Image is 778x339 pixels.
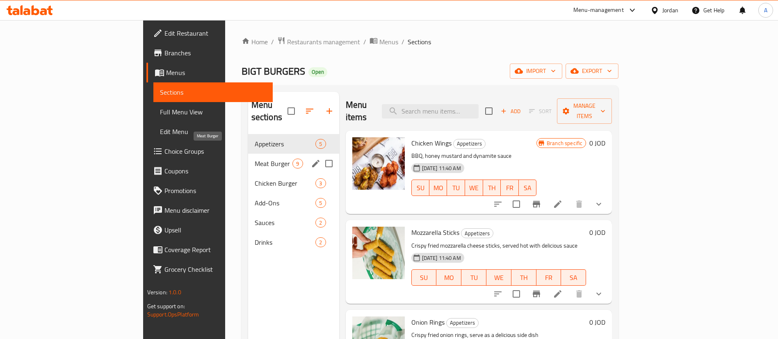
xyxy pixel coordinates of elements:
[146,23,273,43] a: Edit Restaurant
[557,98,612,124] button: Manage items
[411,269,437,286] button: SU
[447,318,478,328] span: Appetizers
[501,180,519,196] button: FR
[146,220,273,240] a: Upsell
[453,139,486,149] div: Appetizers
[319,101,339,121] button: Add section
[255,198,316,208] span: Add-Ons
[308,67,327,77] div: Open
[292,159,303,168] div: items
[504,182,516,194] span: FR
[408,37,431,47] span: Sections
[589,284,609,304] button: show more
[255,237,316,247] span: Drinks
[316,239,325,246] span: 2
[293,160,302,168] span: 9
[490,272,508,284] span: WE
[255,218,316,228] div: Sauces
[147,309,199,320] a: Support.OpsPlatform
[255,139,316,149] span: Appetizers
[561,269,586,286] button: SA
[468,182,480,194] span: WE
[527,194,546,214] button: Branch-specific-item
[248,134,339,154] div: Appetizers5
[146,43,273,63] a: Branches
[277,36,360,47] a: Restaurants management
[569,194,589,214] button: delete
[164,48,267,58] span: Branches
[146,141,273,161] a: Choice Groups
[454,139,485,148] span: Appetizers
[164,166,267,176] span: Coupons
[510,64,562,79] button: import
[146,259,273,279] a: Grocery Checklist
[564,272,583,284] span: SA
[566,64,618,79] button: export
[248,193,339,213] div: Add-Ons5
[363,37,366,47] li: /
[255,178,316,188] span: Chicken Burger
[465,180,483,196] button: WE
[352,137,405,190] img: Chicken Wings
[146,181,273,200] a: Promotions
[308,68,327,75] span: Open
[411,137,452,149] span: Chicken Wings
[315,178,326,188] div: items
[411,226,459,239] span: Mozzarella Sticks
[488,284,508,304] button: sort-choices
[370,36,398,47] a: Menus
[536,269,561,286] button: FR
[310,157,322,170] button: edit
[415,272,433,284] span: SU
[497,105,524,118] button: Add
[511,269,536,286] button: TH
[553,289,563,299] a: Edit menu item
[440,272,458,284] span: MO
[589,137,605,149] h6: 0 JOD
[352,227,405,279] img: Mozzarella Sticks
[146,200,273,220] a: Menu disclaimer
[315,218,326,228] div: items
[402,37,404,47] li: /
[153,122,273,141] a: Edit Menu
[255,159,293,168] span: Meat Burger
[411,151,537,161] p: BBQ, honey mustard and dynamite sauce
[446,318,479,328] div: Appetizers
[461,228,493,238] div: Appetizers
[283,102,300,120] span: Select all sections
[594,199,604,209] svg: Show Choices
[461,229,493,238] span: Appetizers
[315,198,326,208] div: items
[315,237,326,247] div: items
[522,182,534,194] span: SA
[589,227,605,238] h6: 0 JOD
[411,241,586,251] p: Crispy fried mozzarella cheese sticks, served hot with delicious sauce
[573,5,624,15] div: Menu-management
[164,225,267,235] span: Upsell
[540,272,558,284] span: FR
[553,199,563,209] a: Edit menu item
[543,139,586,147] span: Branch specific
[508,285,525,303] span: Select to update
[486,269,511,286] button: WE
[429,180,447,196] button: MO
[465,272,483,284] span: TU
[419,164,464,172] span: [DATE] 11:40 AM
[589,194,609,214] button: show more
[589,316,605,328] h6: 0 JOD
[419,254,464,262] span: [DATE] 11:40 AM
[447,180,465,196] button: TU
[287,37,360,47] span: Restaurants management
[450,182,462,194] span: TU
[569,284,589,304] button: delete
[316,199,325,207] span: 5
[248,213,339,232] div: Sauces2
[146,240,273,259] a: Coverage Report
[527,284,546,304] button: Branch-specific-item
[164,245,267,255] span: Coverage Report
[153,102,273,122] a: Full Menu View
